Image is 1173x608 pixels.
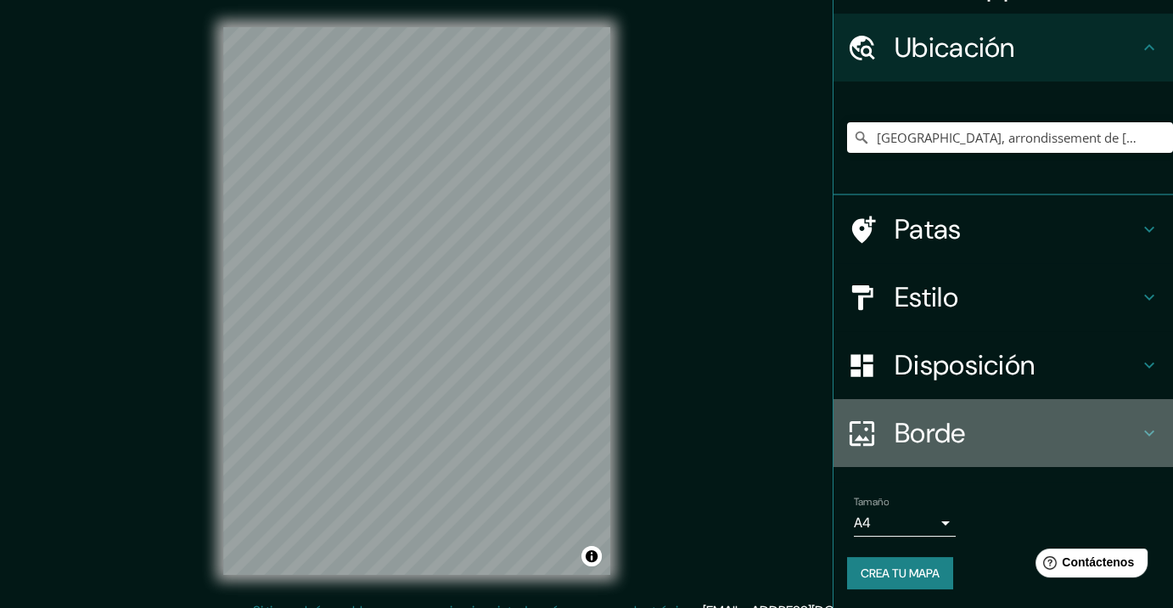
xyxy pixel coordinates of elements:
canvas: Mapa [223,27,610,575]
font: A4 [854,514,871,532]
div: Ubicación [833,14,1173,82]
div: A4 [854,509,956,537]
div: Estilo [833,263,1173,331]
font: Borde [895,415,966,451]
font: Crea tu mapa [861,566,940,581]
button: Crea tu mapa [847,557,953,589]
font: Patas [895,211,962,247]
font: Disposición [895,347,1035,383]
font: Tamaño [854,495,889,509]
button: Activar o desactivar atribución [581,546,602,566]
div: Disposición [833,331,1173,399]
div: Borde [833,399,1173,467]
iframe: Lanzador de widgets de ayuda [1022,542,1154,589]
div: Patas [833,195,1173,263]
font: Estilo [895,279,958,315]
font: Ubicación [895,30,1015,65]
input: Elige tu ciudad o zona [847,122,1173,153]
